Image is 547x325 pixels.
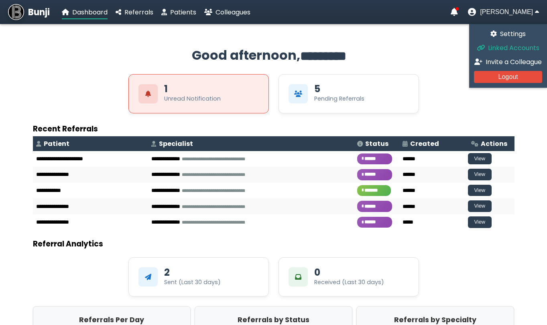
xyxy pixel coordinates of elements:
[474,43,542,53] a: Linked Accounts
[359,315,512,325] h2: Referrals by Specialty
[8,4,24,20] img: Bunji Dental Referral Management
[204,7,250,17] a: Colleagues
[128,257,269,297] div: 2Sent (Last 30 days)
[314,278,384,287] div: Received (Last 30 days)
[488,43,539,52] span: Linked Accounts
[468,136,514,151] th: Actions
[468,8,539,16] button: User menu
[72,8,108,17] span: Dashboard
[468,169,492,180] button: View
[28,6,50,19] span: Bunji
[164,84,168,94] div: 1
[124,8,153,17] span: Referrals
[116,7,153,17] a: Referrals
[161,7,196,17] a: Patients
[164,278,221,287] div: Sent (Last 30 days)
[314,268,320,277] div: 0
[468,200,492,212] button: View
[468,216,492,228] button: View
[314,84,320,94] div: 5
[33,46,514,66] h2: Good afternoon,
[354,136,399,151] th: Status
[474,29,542,39] a: Settings
[498,73,518,80] span: Logout
[314,95,364,103] div: Pending Referrals
[35,315,188,325] h2: Referrals Per Day
[468,185,492,196] button: View
[8,4,50,20] a: Bunji
[33,123,514,135] h3: Recent Referrals
[62,7,108,17] a: Dashboard
[164,95,221,103] div: Unread Notification
[474,71,542,83] button: Logout
[170,8,196,17] span: Patients
[468,153,492,165] button: View
[33,238,514,250] h3: Referral Analytics
[500,29,526,38] span: Settings
[33,136,148,151] th: Patient
[451,8,458,16] a: Notifications
[279,74,419,113] div: View Pending Referrals
[197,315,350,325] h2: Referrals by Status
[399,136,468,151] th: Created
[480,8,533,16] span: [PERSON_NAME]
[148,136,354,151] th: Specialist
[279,257,419,297] div: 0Received (Last 30 days)
[128,74,269,113] div: View Unread Notifications
[486,57,542,67] span: Invite a Colleague
[474,57,542,67] a: Invite a Colleague
[216,8,250,17] span: Colleagues
[164,268,170,277] div: 2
